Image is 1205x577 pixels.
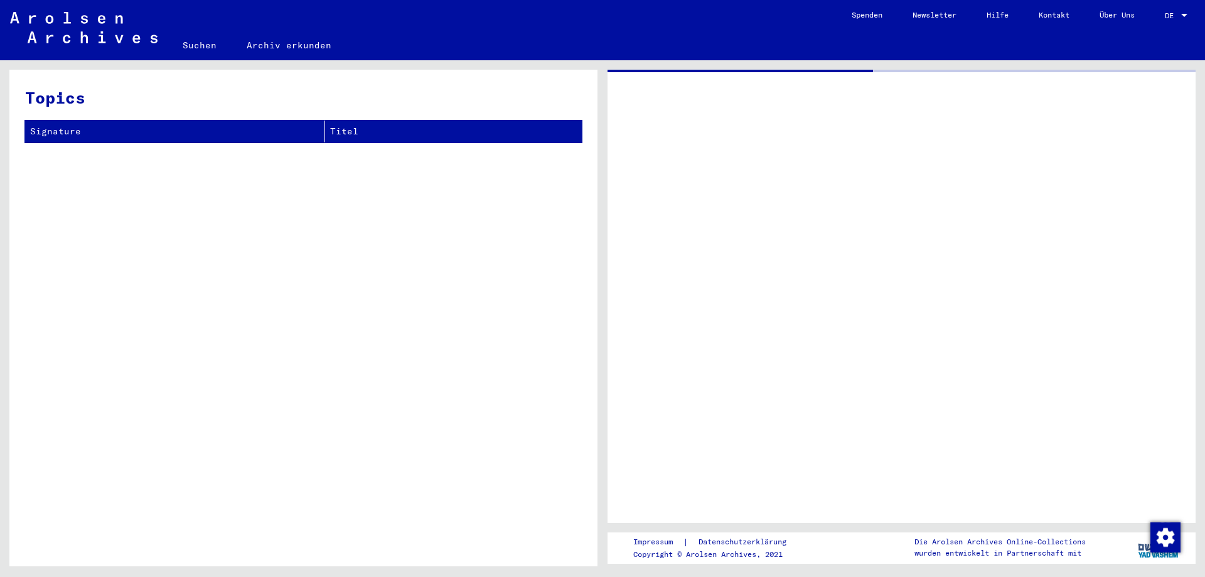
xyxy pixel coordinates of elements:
[914,536,1086,547] p: Die Arolsen Archives Online-Collections
[232,30,346,60] a: Archiv erkunden
[633,536,801,549] div: |
[688,536,801,549] a: Datenschutzerklärung
[1165,11,1179,20] span: DE
[325,121,582,143] th: Titel
[914,547,1086,559] p: wurden entwickelt in Partnerschaft mit
[633,549,801,560] p: Copyright © Arolsen Archives, 2021
[25,121,325,143] th: Signature
[168,30,232,60] a: Suchen
[1150,522,1180,552] div: Zustimmung ändern
[25,85,581,110] h3: Topics
[633,536,683,549] a: Impressum
[1135,532,1182,563] img: yv_logo.png
[1150,522,1181,553] img: Zustimmung ändern
[10,12,158,43] img: Arolsen_neg.svg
